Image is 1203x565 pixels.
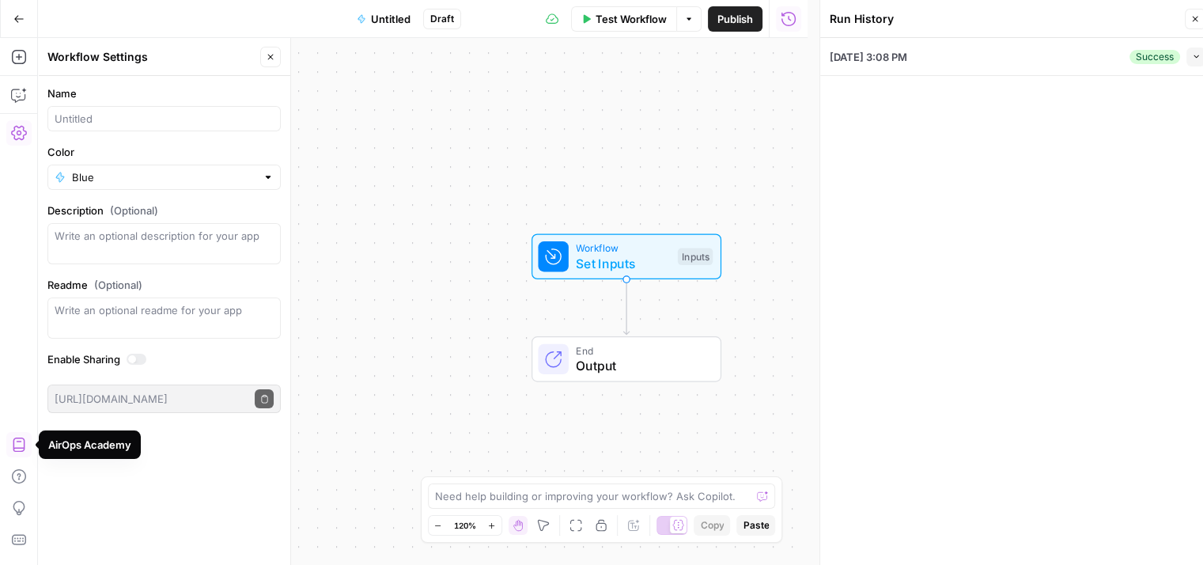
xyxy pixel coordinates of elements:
div: EndOutput [479,336,774,382]
button: Untitled [347,6,420,32]
label: Color [47,144,281,160]
span: Copy [700,518,724,533]
span: [DATE] 3:08 PM [830,49,907,65]
button: Paste [736,515,775,536]
button: Test Workflow [571,6,676,32]
input: Blue [72,169,256,185]
div: AirOps Academy [48,437,131,453]
label: Description [47,203,281,218]
span: Set Inputs [576,254,670,273]
label: Name [47,85,281,101]
span: Untitled [371,11,410,27]
div: Workflow Settings [47,49,255,65]
g: Edge from start to end [623,279,629,335]
div: Inputs [678,248,713,265]
span: 120% [454,519,476,532]
span: Output [576,356,705,375]
span: End [576,343,705,358]
label: Readme [47,277,281,293]
button: Copy [694,515,730,536]
label: Enable Sharing [47,351,281,367]
button: Publish [708,6,762,32]
div: WorkflowSet InputsInputs [479,233,774,279]
span: Publish [717,11,753,27]
span: (Optional) [110,203,158,218]
span: Workflow [576,241,670,256]
span: Draft [430,12,454,26]
div: Success [1129,50,1180,64]
input: Untitled [55,111,274,127]
span: Test Workflow [596,11,667,27]
span: (Optional) [94,277,142,293]
span: Paste [743,518,769,533]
